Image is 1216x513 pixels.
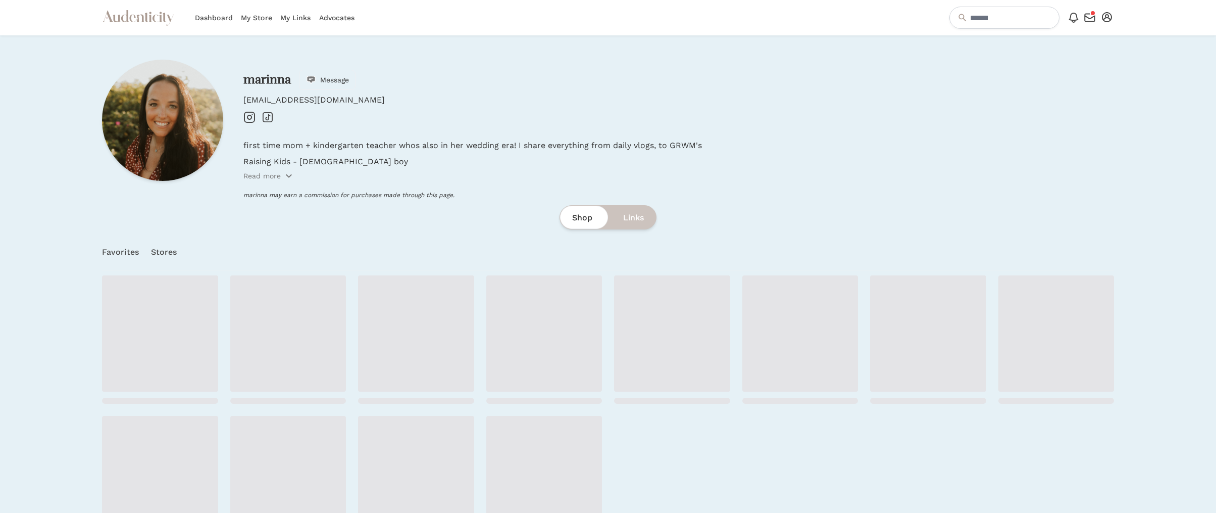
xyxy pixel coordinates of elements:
a: marinna [243,72,291,87]
p: marinna may earn a commission for purchases made through this page. [243,191,1114,199]
a: Favorites [102,235,139,270]
a: Stores [151,235,177,270]
span: Shop [572,212,592,224]
span: Links [623,212,644,224]
p: first time mom + kindergarten teacher whos also in her wedding era! I share everything from daily... [243,139,1114,152]
button: Read more [243,171,293,181]
span: Message [320,75,349,85]
button: Message [299,70,356,90]
p: Read more [243,171,281,181]
p: [EMAIL_ADDRESS][DOMAIN_NAME] [243,94,1114,106]
p: Raising Kids - [DEMOGRAPHIC_DATA] boy [243,156,1114,168]
img: Profile picture [102,60,223,181]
